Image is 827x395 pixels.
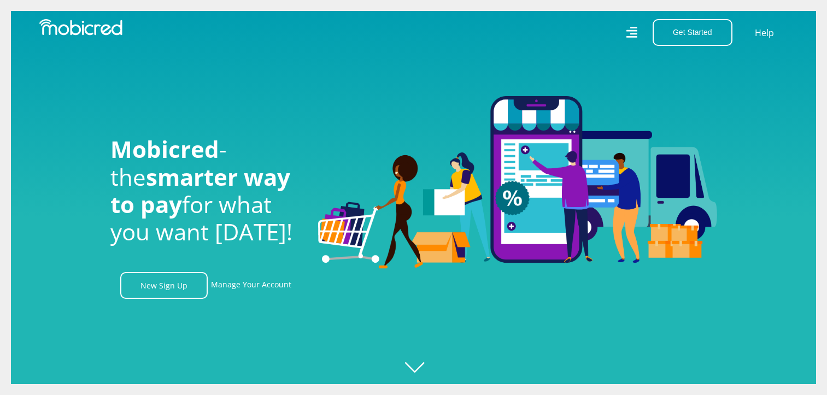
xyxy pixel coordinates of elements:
button: Get Started [653,19,732,46]
a: New Sign Up [120,272,208,299]
a: Help [754,26,775,40]
span: smarter way to pay [110,161,290,220]
a: Manage Your Account [211,272,291,299]
img: Welcome to Mobicred [318,96,717,269]
span: Mobicred [110,133,219,164]
h1: - the for what you want [DATE]! [110,135,302,246]
img: Mobicred [39,19,122,36]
